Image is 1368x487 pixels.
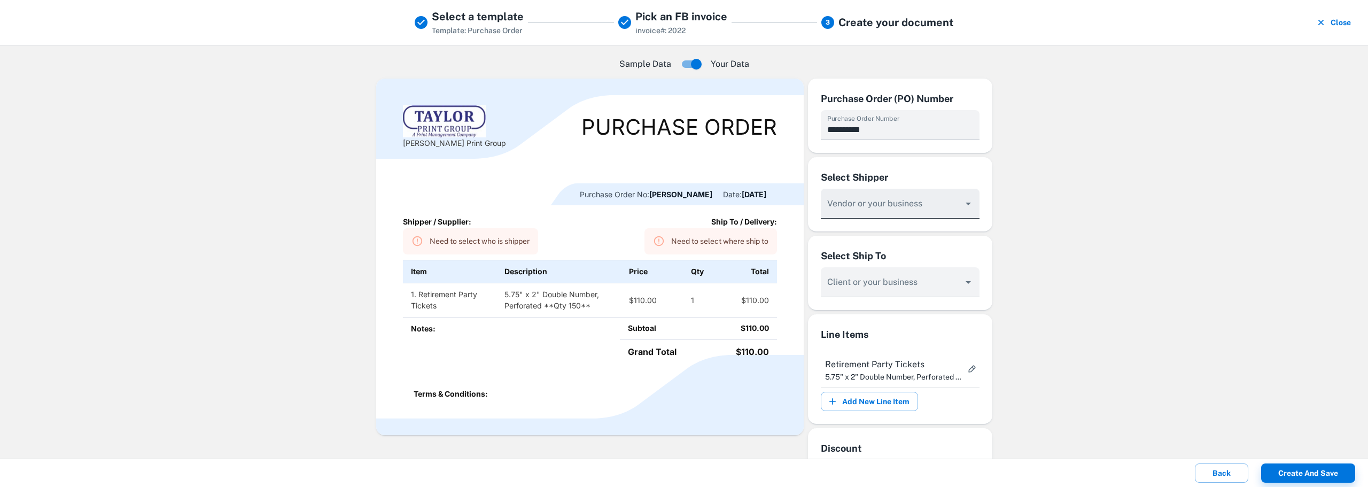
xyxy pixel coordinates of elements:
[635,26,686,35] span: invoice#: 2022
[711,58,749,71] p: Your Data
[821,327,980,342] div: Line Items
[620,317,696,339] td: Subtoal
[621,283,683,317] td: $110.00
[414,389,488,398] b: Terms & Conditions:
[821,351,980,387] div: Retirement Party Tickets5.75" x 2" Double Number, Perforated **Qty 150**more
[961,196,976,211] button: Open
[838,14,953,30] h5: Create your document
[1313,9,1355,36] button: Close
[430,231,530,251] div: Need to select who is shipper
[825,371,962,383] p: 5.75" x 2" Double Number, Perforated **Qty 150**
[411,324,436,333] b: Notes:
[403,260,496,283] th: Item
[496,260,621,283] th: Description
[683,283,714,317] td: 1
[683,260,714,283] th: Qty
[621,260,683,283] th: Price
[821,441,980,455] div: Discount
[403,217,471,226] b: Shipper / Supplier:
[403,105,486,137] img: Logo
[635,9,727,25] h5: Pick an FB invoice
[620,339,696,364] td: Grand Total
[696,339,777,364] td: $110.00
[403,283,496,317] td: 1. Retirement Party Tickets
[821,91,980,106] div: Purchase Order (PO) Number
[432,9,524,25] h5: Select a template
[711,217,777,226] b: Ship To / Delivery:
[821,170,980,184] div: Select Shipper
[961,275,976,290] button: Open
[827,114,899,123] label: Purchase Order Number
[714,283,777,317] td: $110.00
[1195,463,1248,483] button: Back
[619,58,671,71] p: Sample Data
[821,392,918,411] button: Add New Line Item
[432,26,523,35] span: Template: Purchase Order
[825,358,962,371] span: Retirement Party Tickets
[496,283,621,317] td: 5.75" x 2" Double Number, Perforated **Qty 150**
[962,359,982,378] button: more
[1261,463,1355,483] button: Create and save
[821,249,980,263] div: Select Ship To
[714,260,777,283] th: Total
[403,105,506,149] div: [PERSON_NAME] Print Group
[671,231,768,251] div: Need to select where ship to
[696,317,777,339] td: $110.00
[826,19,830,26] text: 3
[581,117,777,138] div: Purchase Order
